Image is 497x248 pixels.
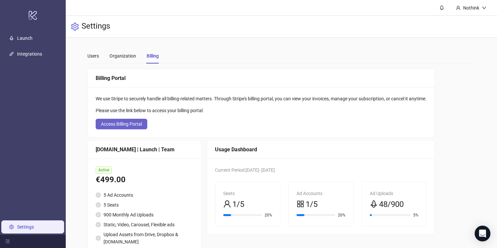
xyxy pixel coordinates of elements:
div: Nothink [461,4,482,12]
div: Users [87,52,99,60]
span: Active [96,166,112,174]
li: Static, Video, Carousel, Flexible ads [96,221,193,228]
span: 20% [265,213,272,217]
div: Billing Portal [96,74,427,82]
span: Access Billing Portal [101,121,142,127]
span: check-circle [96,192,101,198]
div: Billing [147,52,159,60]
span: check-circle [96,236,101,241]
span: rocket [370,200,378,208]
span: appstore [296,200,304,208]
button: Access Billing Portal [96,119,147,129]
span: bell [439,5,444,10]
span: user [223,200,231,208]
div: Seats [223,190,272,197]
div: Ad Uploads [370,190,419,197]
li: 5 Seats [96,201,193,209]
span: check-circle [96,212,101,217]
span: setting [71,23,79,31]
div: Open Intercom Messenger [475,226,490,241]
span: down [482,6,486,10]
div: Usage Dashboard [215,145,427,154]
span: user [456,6,461,10]
a: Launch [17,36,33,41]
span: check-circle [96,202,101,208]
span: 1/5 [306,198,318,211]
h3: Settings [82,21,110,32]
span: 48/900 [379,198,404,211]
a: Integrations [17,51,42,57]
div: €499.00 [96,174,193,186]
div: Please use the link below to access your billing portal: [96,107,427,114]
div: [DOMAIN_NAME] | Launch | Team [96,145,193,154]
span: 20% [338,213,345,217]
li: 900 Monthly Ad Uploads [96,211,193,218]
span: 1/5 [232,198,244,211]
span: check-circle [96,222,101,227]
a: Settings [17,224,34,230]
div: Ad Accounts [296,190,345,197]
span: menu-fold [5,239,10,244]
div: Organization [109,52,136,60]
span: 5% [413,213,418,217]
li: 5 Ad Accounts [96,191,193,199]
span: Current Period: [DATE] - [DATE] [215,167,275,173]
li: Upload Assets from Drive, Dropbox & [DOMAIN_NAME] [96,231,193,245]
div: We use Stripe to securely handle all billing-related matters. Through Stripe's billing portal, yo... [96,95,427,102]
